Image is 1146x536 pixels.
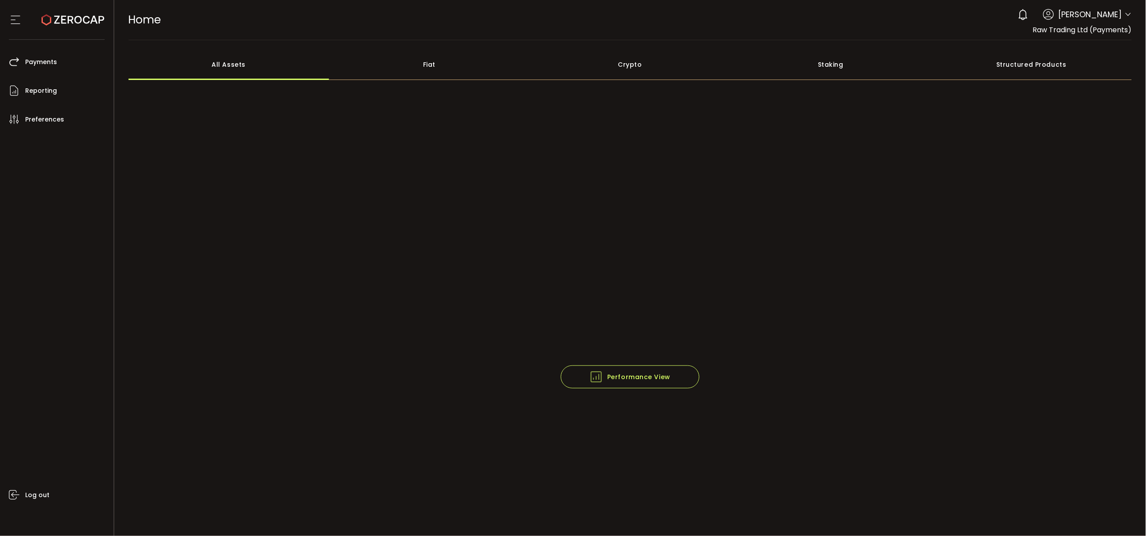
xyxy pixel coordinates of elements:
div: Staking [730,49,931,80]
span: Preferences [25,113,64,126]
span: Reporting [25,84,57,97]
span: Log out [25,489,49,502]
div: Structured Products [931,49,1132,80]
span: Performance View [590,370,670,384]
button: Performance View [561,365,700,388]
iframe: Chat Widget [1102,494,1146,536]
span: Payments [25,56,57,68]
div: Fiat [329,49,530,80]
span: [PERSON_NAME] [1059,8,1122,20]
span: Home [129,12,161,27]
div: Crypto [530,49,731,80]
span: Raw Trading Ltd (Payments) [1033,25,1132,35]
div: All Assets [129,49,329,80]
